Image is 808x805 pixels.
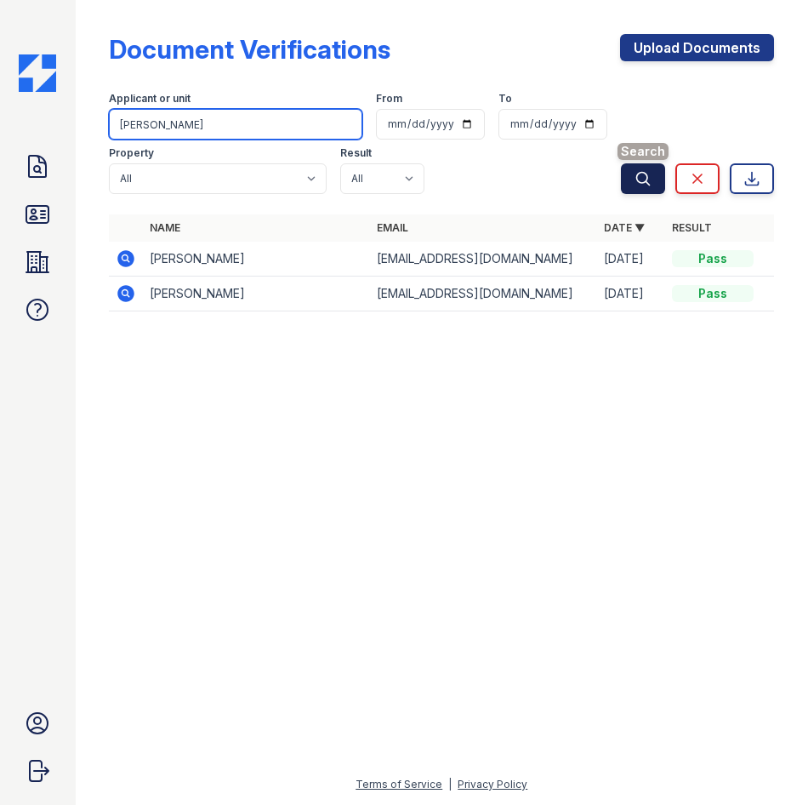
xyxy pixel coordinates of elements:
img: CE_Icon_Blue-c292c112584629df590d857e76928e9f676e5b41ef8f769ba2f05ee15b207248.png [19,54,56,92]
div: Pass [672,250,754,267]
a: Privacy Policy [458,778,527,791]
label: Result [340,146,372,160]
a: Email [377,221,408,234]
a: Date ▼ [604,221,645,234]
td: [EMAIL_ADDRESS][DOMAIN_NAME] [370,277,597,311]
div: Document Verifications [109,34,390,65]
label: Property [109,146,154,160]
td: [DATE] [597,242,665,277]
td: [PERSON_NAME] [143,277,370,311]
td: [DATE] [597,277,665,311]
div: | [448,778,452,791]
label: From [376,92,402,106]
label: Applicant or unit [109,92,191,106]
label: To [498,92,512,106]
td: [PERSON_NAME] [143,242,370,277]
a: Terms of Service [356,778,442,791]
a: Name [150,221,180,234]
span: Search [617,143,669,160]
button: Search [621,163,665,194]
div: Pass [672,285,754,302]
input: Search by name, email, or unit number [109,109,362,140]
td: [EMAIL_ADDRESS][DOMAIN_NAME] [370,242,597,277]
a: Upload Documents [620,34,774,61]
a: Result [672,221,712,234]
